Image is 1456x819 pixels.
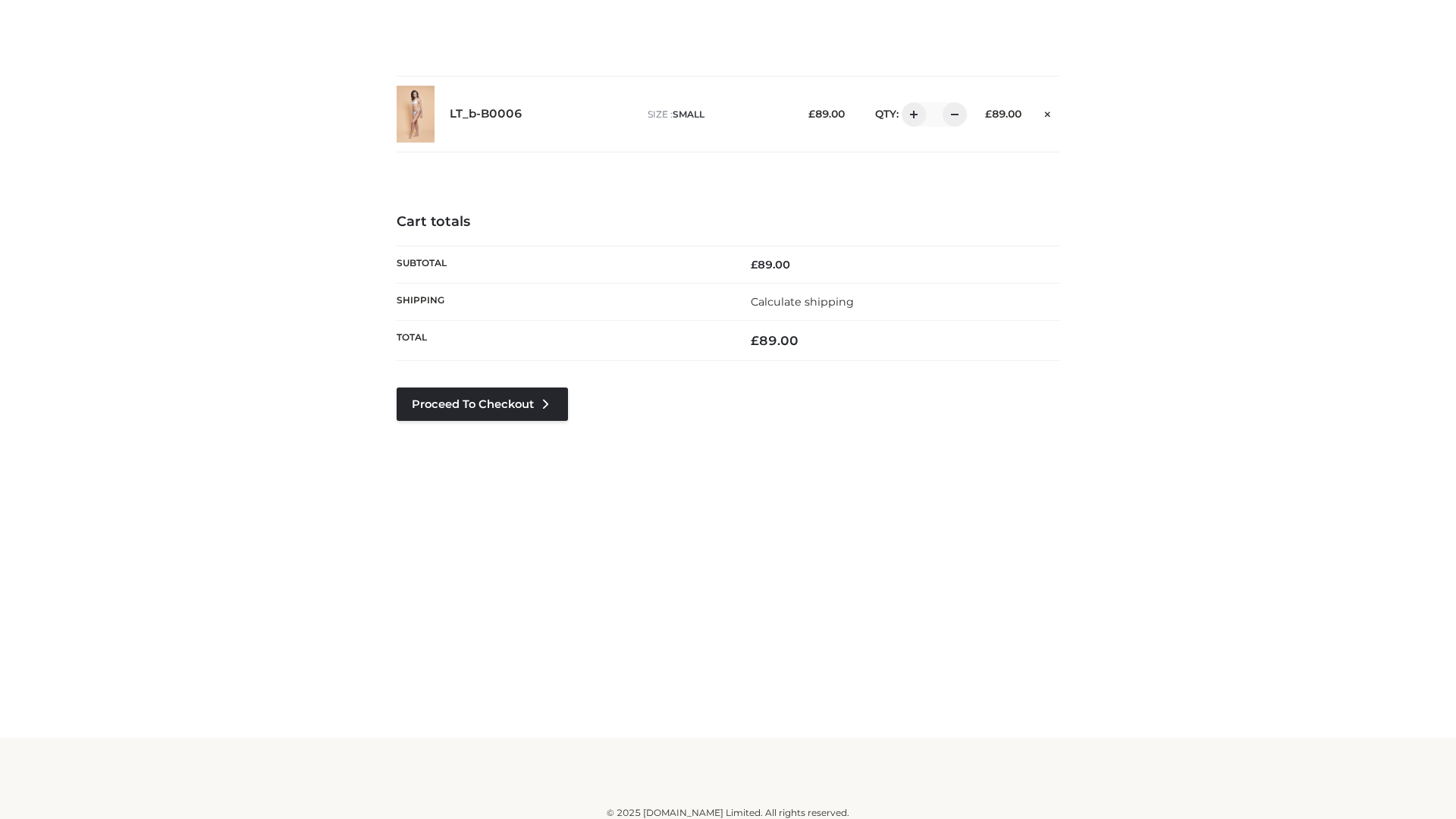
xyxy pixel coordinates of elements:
span: £ [985,108,992,120]
div: QTY: [860,102,962,127]
h4: Cart totals [397,214,1059,231]
bdi: 89.00 [751,333,799,348]
bdi: 89.00 [808,108,845,120]
img: LT_b-B0006 - SMALL [397,86,435,143]
bdi: 89.00 [751,258,790,271]
span: £ [808,108,815,120]
th: Shipping [397,283,728,320]
a: Calculate shipping [751,295,854,309]
a: Proceed to Checkout [397,388,568,421]
span: SMALL [673,108,704,120]
a: LT_b-B0006 [450,107,522,121]
p: size : [648,108,785,121]
span: £ [751,333,759,348]
th: Subtotal [397,246,728,283]
a: Remove this item [1037,102,1059,122]
bdi: 89.00 [985,108,1021,120]
th: Total [397,321,728,361]
span: £ [751,258,758,271]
